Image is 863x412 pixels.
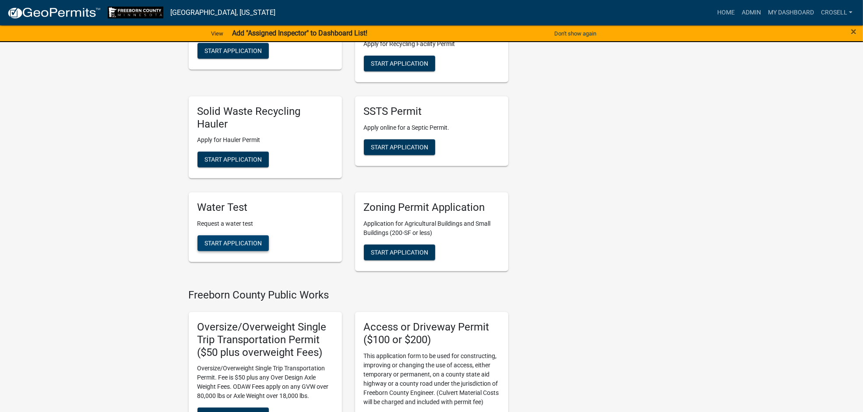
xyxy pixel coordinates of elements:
[817,4,856,21] a: crosell
[714,4,738,21] a: Home
[189,289,508,302] h4: Freeborn County Public Works
[851,26,856,37] button: Close
[364,352,500,407] p: This application form to be used for constructing, improving or changing the use of access, eithe...
[764,4,817,21] a: My Dashboard
[364,201,500,214] h5: Zoning Permit Application
[197,321,333,359] h5: Oversize/Overweight Single Trip Transportation Permit ($50 plus overweight Fees)
[204,156,262,163] span: Start Application
[551,26,600,41] button: Don't show again
[232,29,367,37] strong: Add "Assigned Inspector" to Dashboard List!
[364,123,500,132] p: Apply online for a Septic Permit.
[197,105,333,131] h5: Solid Waste Recycling Hauler
[204,240,262,247] span: Start Application
[851,25,856,38] span: ×
[197,201,333,214] h5: Water Test
[197,43,269,59] button: Start Application
[197,219,333,228] p: Request a water test
[364,139,435,155] button: Start Application
[108,7,163,18] img: Freeborn County, Minnesota
[371,143,428,150] span: Start Application
[371,249,428,256] span: Start Application
[364,245,435,260] button: Start Application
[364,105,500,118] h5: SSTS Permit
[371,60,428,67] span: Start Application
[197,135,333,145] p: Apply for Hauler Permit
[197,152,269,167] button: Start Application
[208,26,227,41] a: View
[364,56,435,71] button: Start Application
[738,4,764,21] a: Admin
[170,5,275,20] a: [GEOGRAPHIC_DATA], [US_STATE]
[204,47,262,54] span: Start Application
[364,219,500,238] p: Application for Agricultural Buildings and Small Buildings (200-SF or less)
[364,39,500,49] p: Apply for Recycling Facility Permit
[197,364,333,401] p: Oversize/Overweight Single Trip Transportation Permit. Fee is $50 plus any Over Design Axle Weigh...
[197,235,269,251] button: Start Application
[364,321,500,346] h5: Access or Driveway Permit ($100 or $200)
